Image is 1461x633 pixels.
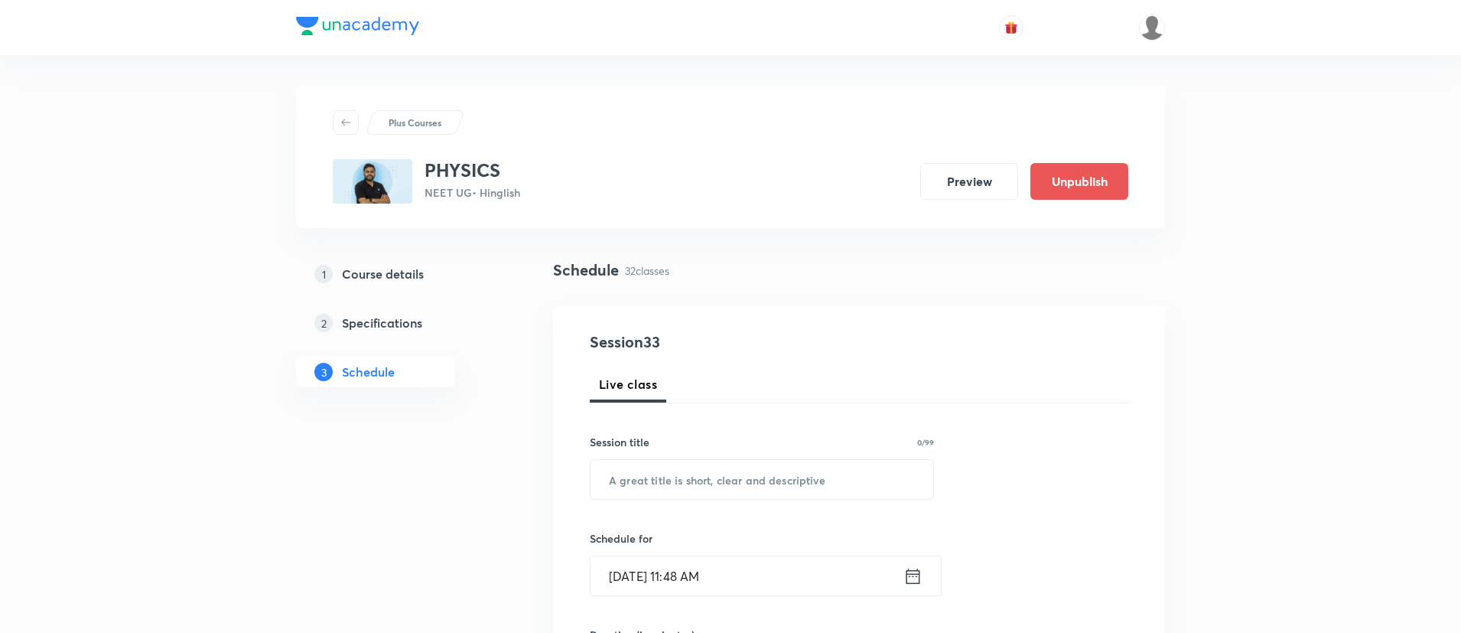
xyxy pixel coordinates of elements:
h4: Session 33 [590,331,869,354]
p: NEET UG • Hinglish [425,184,520,201]
p: 0/99 [917,439,934,446]
img: Shahrukh Ansari [1139,15,1165,41]
h4: Schedule [553,259,619,282]
button: Unpublish [1030,163,1128,200]
h5: Course details [342,265,424,283]
img: Company Logo [296,17,419,35]
p: 2 [314,314,333,332]
img: avatar [1004,21,1018,34]
p: 32 classes [625,263,669,279]
p: 3 [314,363,333,381]
a: 1Course details [296,259,504,289]
a: 2Specifications [296,308,504,338]
button: avatar [999,15,1023,40]
h3: PHYSICS [425,159,520,181]
p: Plus Courses [389,116,441,129]
h6: Session title [590,434,649,450]
span: Live class [599,375,657,393]
p: 1 [314,265,333,283]
img: CB3F58B8-036A-464B-80E2-D59E4BD02B1D_plus.png [333,159,412,204]
h5: Specifications [342,314,422,332]
button: Preview [920,163,1018,200]
a: Company Logo [296,17,419,39]
h5: Schedule [342,363,395,381]
h6: Schedule for [590,530,934,547]
input: A great title is short, clear and descriptive [591,460,933,499]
